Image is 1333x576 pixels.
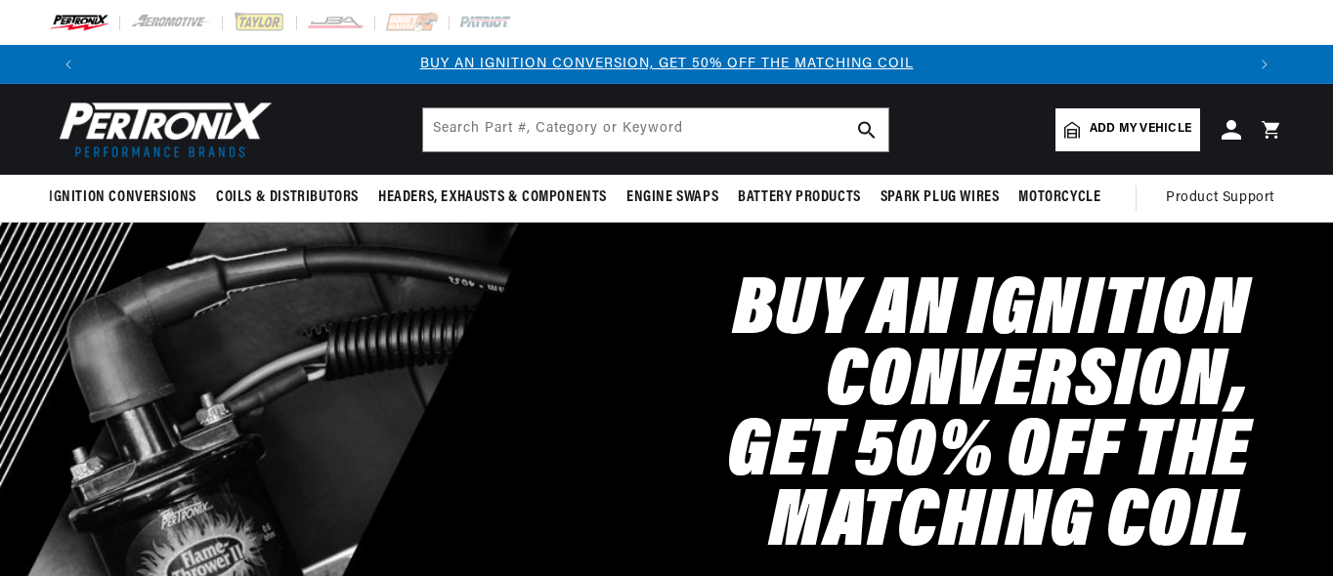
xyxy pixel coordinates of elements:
[49,187,196,208] span: Ignition Conversions
[617,175,728,221] summary: Engine Swaps
[1009,175,1110,221] summary: Motorcycle
[1166,187,1274,209] span: Product Support
[881,187,1000,208] span: Spark Plug Wires
[1166,175,1284,222] summary: Product Support
[626,187,718,208] span: Engine Swaps
[88,54,1245,75] div: Announcement
[49,175,206,221] summary: Ignition Conversions
[368,175,617,221] summary: Headers, Exhausts & Components
[378,187,607,208] span: Headers, Exhausts & Components
[49,96,274,163] img: Pertronix
[88,54,1245,75] div: 1 of 3
[1018,187,1100,208] span: Motorcycle
[738,187,861,208] span: Battery Products
[1245,45,1284,84] button: Translation missing: en.sections.announcements.next_announcement
[216,187,359,208] span: Coils & Distributors
[871,175,1010,221] summary: Spark Plug Wires
[423,108,888,151] input: Search Part #, Category or Keyword
[420,57,914,71] a: BUY AN IGNITION CONVERSION, GET 50% OFF THE MATCHING COIL
[49,45,88,84] button: Translation missing: en.sections.announcements.previous_announcement
[728,175,871,221] summary: Battery Products
[845,108,888,151] button: search button
[206,175,368,221] summary: Coils & Distributors
[1090,120,1191,139] span: Add my vehicle
[1055,108,1200,151] a: Add my vehicle
[414,277,1250,559] h2: Buy an Ignition Conversion, Get 50% off the Matching Coil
